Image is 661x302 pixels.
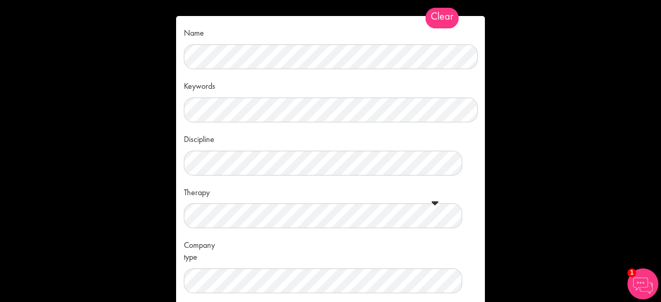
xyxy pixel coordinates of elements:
label: Keywords [184,77,228,92]
span: Clear [426,8,459,28]
label: Discipline [184,130,228,146]
img: Chatbot [627,268,658,299]
label: Therapy [184,183,228,199]
span: 1 [627,268,636,277]
label: Name [184,24,228,39]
